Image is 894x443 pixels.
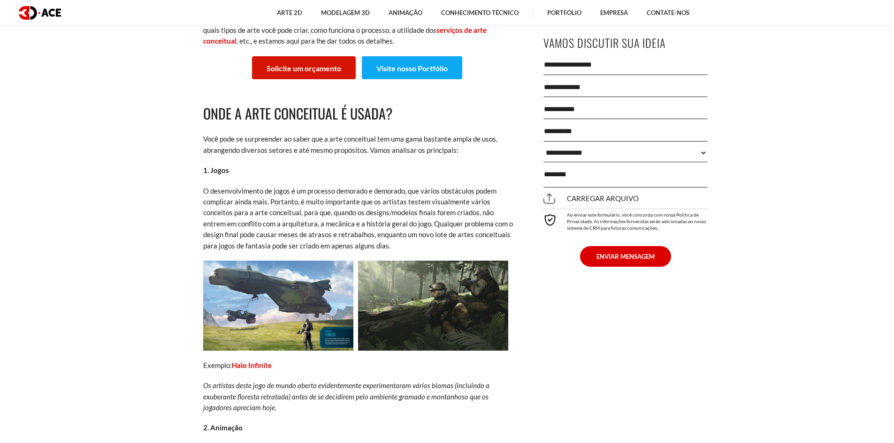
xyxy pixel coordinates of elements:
[277,9,302,16] font: Arte 2D
[600,9,628,16] font: Empresa
[580,246,671,266] button: ENVIAR MENSAGEM
[252,56,356,79] a: Solicite um orçamento
[237,37,394,45] font: , etc., e estamos aqui para lhe dar todos os detalhes.
[389,9,422,16] font: Animação
[547,9,581,16] font: Portfólio
[267,64,341,73] font: Solicite um orçamento
[567,211,706,230] font: Ao enviar este formulário, você concorda com nossa Política de Privacidade. As informações fornec...
[203,166,229,174] font: 1. Jogos
[203,135,497,154] font: Você pode se surpreender ao saber que a arte conceitual tem uma gama bastante ampla de usos, abra...
[232,361,272,369] a: Halo Infinite
[376,64,448,73] font: Visite nosso Portfólio
[203,103,392,124] font: Onde a arte conceitual é usada?
[358,261,508,351] img: Arte conceitual do jogo 2
[567,194,639,203] font: Carregar arquivo
[596,252,655,260] font: ENVIAR MENSAGEM
[19,6,61,20] img: logotipo escuro
[321,9,370,16] font: Modelagem 3D
[203,381,489,412] font: Os artistas deste jogo de mundo aberto evidentemente experimentaram vários biomas (incluindo a ex...
[543,34,665,51] font: Vamos discutir sua ideia
[203,187,513,250] font: O desenvolvimento de jogos é um processo demorado e demorado, que vários obstáculos podem complic...
[441,9,519,16] font: Conhecimento técnico
[647,9,689,16] font: Contate-nos
[362,56,462,79] a: Visite nosso Portfólio
[203,361,232,369] font: Exemplo:
[203,261,353,351] img: Arte conceitual do jogo 1
[203,423,243,432] font: 2. Animação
